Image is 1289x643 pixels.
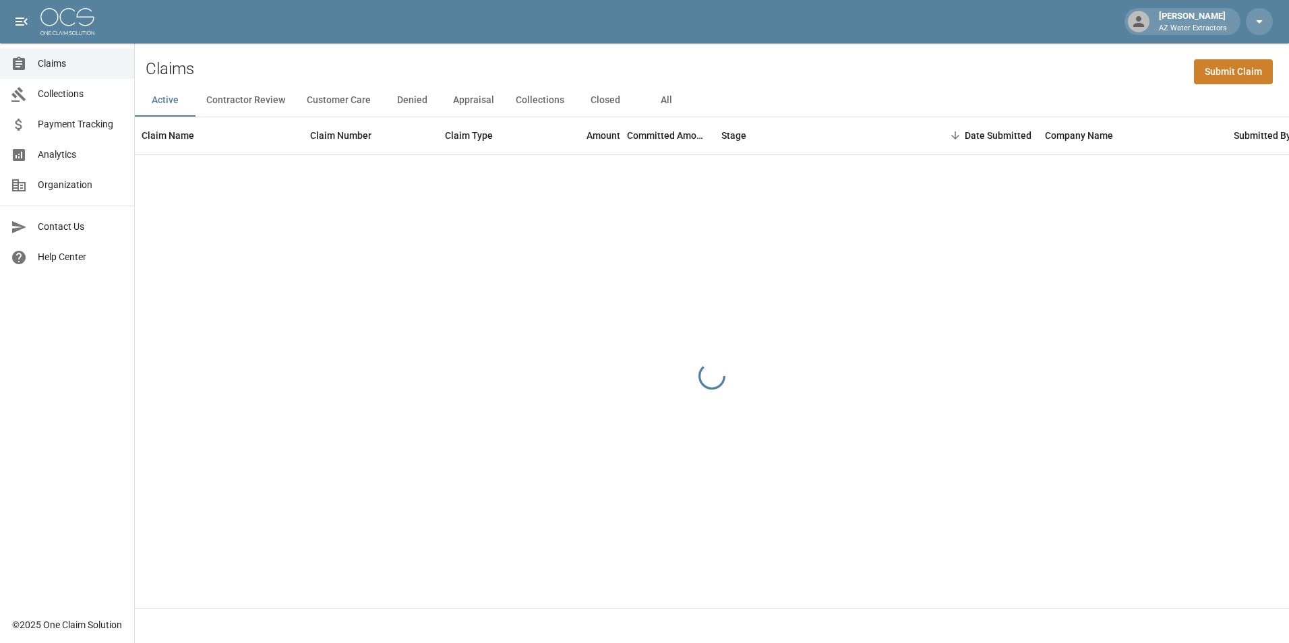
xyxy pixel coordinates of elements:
div: © 2025 One Claim Solution [12,618,122,632]
button: open drawer [8,8,35,35]
div: Stage [721,117,746,154]
div: Claim Name [135,117,303,154]
div: Date Submitted [917,117,1038,154]
button: Appraisal [442,84,505,117]
button: Active [135,84,196,117]
button: All [636,84,696,117]
div: Amount [587,117,620,154]
a: Submit Claim [1194,59,1273,84]
div: Committed Amount [627,117,715,154]
span: Contact Us [38,220,123,234]
div: Company Name [1045,117,1113,154]
span: Organization [38,178,123,192]
button: Closed [575,84,636,117]
p: AZ Water Extractors [1159,23,1227,34]
span: Analytics [38,148,123,162]
button: Sort [946,126,965,145]
div: dynamic tabs [135,84,1289,117]
span: Payment Tracking [38,117,123,131]
div: Stage [715,117,917,154]
button: Collections [505,84,575,117]
button: Contractor Review [196,84,296,117]
div: Claim Type [438,117,539,154]
span: Help Center [38,250,123,264]
span: Claims [38,57,123,71]
div: Date Submitted [965,117,1031,154]
div: Claim Number [303,117,438,154]
div: Amount [539,117,627,154]
div: [PERSON_NAME] [1153,9,1232,34]
div: Company Name [1038,117,1227,154]
span: Collections [38,87,123,101]
div: Committed Amount [627,117,708,154]
div: Claim Number [310,117,371,154]
div: Claim Type [445,117,493,154]
img: ocs-logo-white-transparent.png [40,8,94,35]
button: Denied [382,84,442,117]
h2: Claims [146,59,194,79]
div: Claim Name [142,117,194,154]
button: Customer Care [296,84,382,117]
